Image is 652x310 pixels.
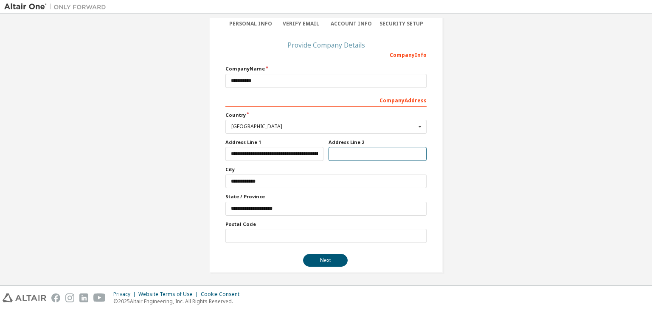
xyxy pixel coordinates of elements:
label: Company Name [225,65,427,72]
div: Privacy [113,291,138,298]
div: Personal Info [225,20,276,27]
img: altair_logo.svg [3,293,46,302]
button: Next [303,254,348,267]
label: City [225,166,427,173]
div: Company Address [225,93,427,107]
div: [GEOGRAPHIC_DATA] [231,124,416,129]
img: instagram.svg [65,293,74,302]
div: Account Info [326,20,377,27]
label: Postal Code [225,221,427,228]
div: Cookie Consent [201,291,244,298]
p: © 2025 Altair Engineering, Inc. All Rights Reserved. [113,298,244,305]
label: Address Line 2 [329,139,427,146]
img: linkedin.svg [79,293,88,302]
div: Provide Company Details [225,42,427,48]
img: facebook.svg [51,293,60,302]
div: Company Info [225,48,427,61]
div: Security Setup [377,20,427,27]
div: Verify Email [276,20,326,27]
label: Address Line 1 [225,139,323,146]
img: Altair One [4,3,110,11]
div: Website Terms of Use [138,291,201,298]
img: youtube.svg [93,293,106,302]
label: State / Province [225,193,427,200]
label: Country [225,112,427,118]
